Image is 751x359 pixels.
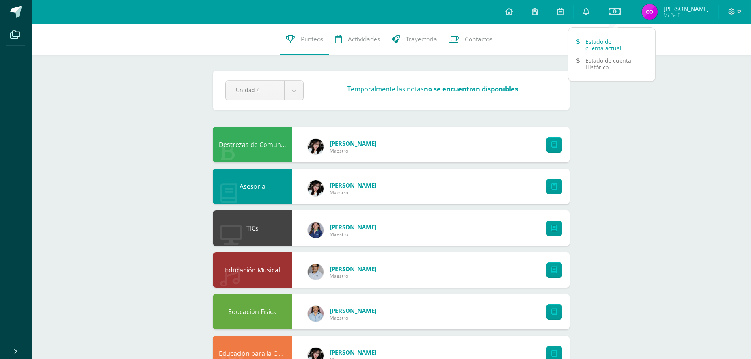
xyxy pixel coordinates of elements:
img: b0665736e873a557294c510bd695d656.png [308,222,324,238]
span: Contactos [465,35,492,43]
span: [PERSON_NAME] [330,348,376,356]
span: [PERSON_NAME] [330,140,376,147]
a: Estado de cuenta Histórico [568,54,655,73]
div: Educación Musical [213,252,292,288]
a: Trayectoria [386,24,443,55]
span: [PERSON_NAME] [330,307,376,314]
span: Maestro [330,273,376,279]
span: [PERSON_NAME] [330,223,376,231]
strong: no se encuentran disponibles [424,85,518,93]
span: Maestro [330,231,376,238]
img: 9206b89cae0348c1c9e31d5002241d50.png [308,180,324,196]
span: Unidad 4 [236,81,274,99]
img: cda84368f7be8c38a7b73e8aa07672d3.png [642,4,658,20]
div: Asesoría [213,169,292,204]
a: Punteos [280,24,329,55]
img: dc674997e74fffa5930a5c3b490745a5.png [308,306,324,322]
span: Mi Perfil [663,12,709,19]
div: TICs [213,210,292,246]
span: [PERSON_NAME] [330,181,376,189]
img: 9206b89cae0348c1c9e31d5002241d50.png [308,139,324,154]
span: Actividades [348,35,380,43]
a: Contactos [443,24,498,55]
span: [PERSON_NAME] [663,5,709,13]
h3: Temporalmente las notas . [347,85,520,93]
span: Punteos [301,35,323,43]
div: Educación Física [213,294,292,329]
span: [PERSON_NAME] [330,265,376,273]
span: Maestro [330,314,376,321]
span: Maestro [330,147,376,154]
span: Maestro [330,189,376,196]
a: Actividades [329,24,386,55]
a: Estado de cuenta actual [568,35,655,54]
div: Destrezas de Comunicación y Lenguaje [213,127,292,162]
img: 712037144ef9d500c6c17564a0eda89e.png [308,264,324,280]
span: Trayectoria [406,35,437,43]
a: Unidad 4 [226,81,303,100]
